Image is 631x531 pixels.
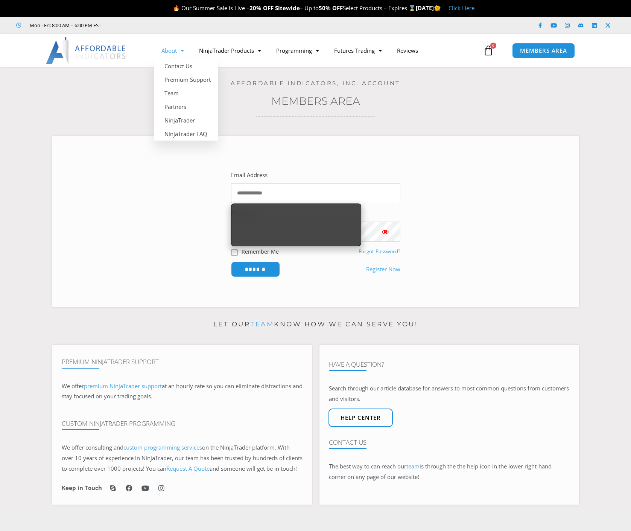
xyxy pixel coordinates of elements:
a: team [250,320,274,328]
label: Email Address [231,170,268,181]
a: premium NinjaTrader support [84,382,162,390]
a: Team [154,86,218,100]
a: NinjaTrader Products [192,42,269,59]
span: on the NinjaTrader platform. With over 10 years of experience in NinjaTrader, our team has been t... [62,444,303,472]
a: 0 [472,40,505,61]
a: Premium Support [154,73,218,86]
a: Request A Quote [166,465,210,472]
a: Reviews [389,42,426,59]
a: Affordable Indicators, Inc. Account [231,80,400,87]
iframe: Customer reviews powered by Trustpilot [112,21,225,29]
a: NinjaTrader FAQ [154,127,218,141]
strong: [DATE] [416,4,441,12]
a: Futures Trading [327,42,389,59]
strong: 20% OFF [249,4,274,12]
a: Help center [328,409,393,427]
button: Show password [370,222,400,242]
h4: Premium NinjaTrader Support [62,358,303,366]
a: Members Area [271,95,360,107]
h4: Have A Question? [329,361,570,368]
span: 🌞 [434,4,441,12]
a: NinjaTrader [154,113,218,127]
h4: Contact Us [329,439,570,446]
span: We offer [62,382,84,390]
ul: About [154,59,218,141]
p: The best way to can reach our is through the the help icon in the lower right-hand corner on any ... [329,461,570,482]
span: at an hourly rate so you can eliminate distractions and stay focused on your trading goals. [62,382,303,400]
a: Click Here [449,4,474,12]
a: Forgot Password? [359,248,400,255]
a: Partners [154,100,218,113]
strong: Sitewide [275,4,300,12]
span: We offer consulting and [62,444,202,451]
span: 0 [490,43,496,49]
span: 🔥 Our Summer Sale is Live – – Up to Select Products – Expires ⌛ [173,4,416,12]
strong: 50% OFF [319,4,343,12]
a: Register Now [366,264,400,275]
span: Mon - Fri: 8:00 AM – 6:00 PM EST [28,21,101,30]
a: custom programming services [123,444,202,451]
a: MEMBERS AREA [512,43,575,58]
p: Let our know how we can serve you! [52,318,579,331]
a: Contact Us [154,59,218,73]
img: LogoAI | Affordable Indicators – NinjaTrader [46,37,127,64]
a: Programming [269,42,327,59]
span: MEMBERS AREA [520,48,567,54]
h6: Keep in Touch [62,484,102,491]
a: About [154,42,192,59]
h4: Custom NinjaTrader Programming [62,420,303,427]
label: Remember Me [242,248,279,256]
p: Search through our article database for answers to most common questions from customers and visit... [329,383,570,404]
span: Help center [341,415,381,421]
a: team [406,462,420,470]
nav: Menu [154,42,481,59]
